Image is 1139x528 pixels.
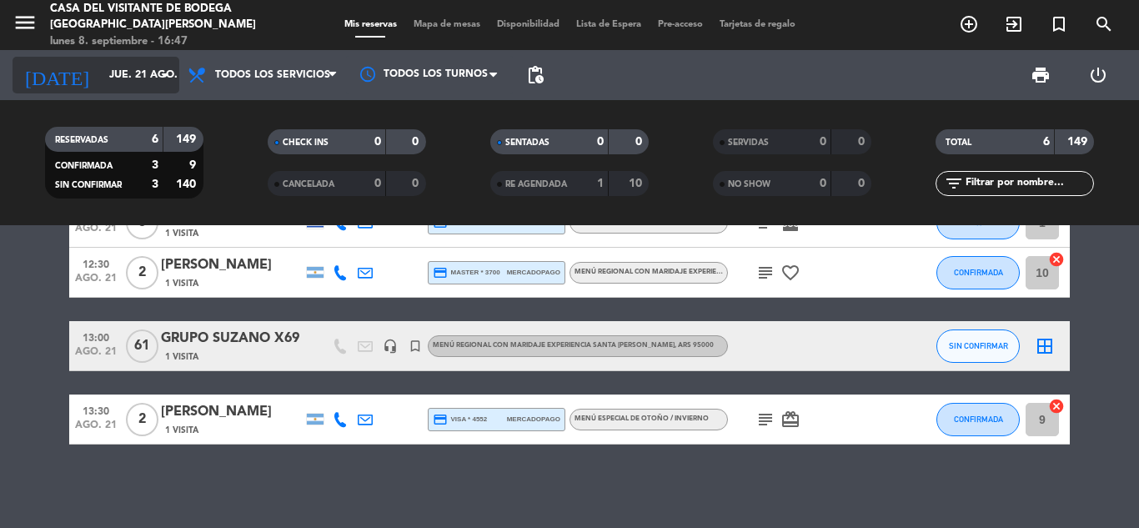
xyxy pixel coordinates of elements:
[433,342,714,349] span: Menú Regional con maridaje Experiencia Santa [PERSON_NAME]
[858,178,868,189] strong: 0
[176,133,199,145] strong: 149
[165,277,198,290] span: 1 Visita
[936,256,1020,289] button: CONFIRMADA
[505,180,567,189] span: RE AGENDADA
[525,65,545,85] span: pending_actions
[176,179,199,190] strong: 140
[55,181,122,189] span: SIN CONFIRMAR
[75,223,117,242] span: ago. 21
[152,159,158,171] strong: 3
[936,403,1020,436] button: CONFIRMADA
[161,328,303,349] div: GRUPO SUZANO X69
[433,265,500,280] span: master * 3700
[433,265,448,280] i: credit_card
[215,69,330,81] span: Todos los servicios
[283,138,329,147] span: CHECK INS
[949,341,1008,350] span: SIN CONFIRMAR
[433,412,448,427] i: credit_card
[597,136,604,148] strong: 0
[165,424,198,437] span: 1 Visita
[13,10,38,41] button: menu
[575,415,709,422] span: Menú especial de otoño / invierno
[126,403,158,436] span: 2
[954,415,1003,424] span: CONFIRMADA
[575,269,896,275] span: Menú Regional con maridaje Experiencia Zuccardi [PERSON_NAME] de Uco · Identidad
[152,133,158,145] strong: 6
[820,178,826,189] strong: 0
[161,254,303,276] div: [PERSON_NAME]
[433,412,487,427] span: visa * 4552
[858,136,868,148] strong: 0
[13,10,38,35] i: menu
[489,20,568,29] span: Disponibilidad
[75,346,117,365] span: ago. 21
[650,20,711,29] span: Pre-acceso
[75,327,117,346] span: 13:00
[374,136,381,148] strong: 0
[75,420,117,439] span: ago. 21
[675,342,714,349] span: , ARS 95000
[1067,136,1091,148] strong: 149
[152,179,158,190] strong: 3
[126,329,158,363] span: 61
[820,136,826,148] strong: 0
[1031,65,1051,85] span: print
[283,180,334,189] span: CANCELADA
[412,178,422,189] strong: 0
[336,20,405,29] span: Mis reservas
[964,174,1093,193] input: Filtrar por nombre...
[711,20,804,29] span: Tarjetas de regalo
[126,256,158,289] span: 2
[1004,14,1024,34] i: exit_to_app
[728,180,770,189] span: NO SHOW
[635,136,645,148] strong: 0
[155,65,175,85] i: arrow_drop_down
[408,339,423,354] i: turned_in_not
[575,219,709,225] span: Menú especial de otoño / invierno
[728,138,769,147] span: SERVIDAS
[1048,251,1065,268] i: cancel
[165,350,198,364] span: 1 Visita
[405,20,489,29] span: Mapa de mesas
[383,339,398,354] i: headset_mic
[55,136,108,144] span: RESERVADAS
[755,263,775,283] i: subject
[507,267,560,278] span: mercadopago
[597,178,604,189] strong: 1
[50,1,273,33] div: Casa del Visitante de Bodega [GEOGRAPHIC_DATA][PERSON_NAME]
[780,410,800,430] i: card_giftcard
[75,254,117,273] span: 12:30
[1035,336,1055,356] i: border_all
[374,178,381,189] strong: 0
[507,414,560,425] span: mercadopago
[755,410,775,430] i: subject
[165,227,198,240] span: 1 Visita
[75,273,117,292] span: ago. 21
[568,20,650,29] span: Lista de Espera
[505,138,549,147] span: SENTADAS
[944,173,964,194] i: filter_list
[780,263,800,283] i: favorite_border
[50,33,273,50] div: lunes 8. septiembre - 16:47
[1048,398,1065,415] i: cancel
[946,138,971,147] span: TOTAL
[1043,136,1050,148] strong: 6
[629,178,645,189] strong: 10
[1069,50,1126,100] div: LOG OUT
[161,401,303,423] div: [PERSON_NAME]
[1094,14,1114,34] i: search
[1088,65,1108,85] i: power_settings_new
[936,329,1020,363] button: SIN CONFIRMAR
[412,136,422,148] strong: 0
[959,14,979,34] i: add_circle_outline
[189,159,199,171] strong: 9
[1049,14,1069,34] i: turned_in_not
[75,400,117,420] span: 13:30
[954,268,1003,277] span: CONFIRMADA
[13,57,101,93] i: [DATE]
[55,162,113,170] span: CONFIRMADA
